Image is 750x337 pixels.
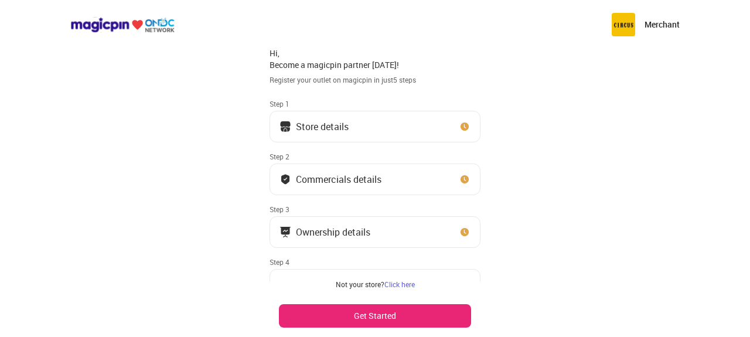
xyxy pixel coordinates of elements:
div: Step 1 [270,99,480,108]
img: commercials_icon.983f7837.svg [279,226,291,238]
p: Merchant [645,19,680,30]
button: Ownership details [270,216,480,248]
div: Register your outlet on magicpin in just 5 steps [270,75,480,85]
div: Store details [296,124,349,130]
button: Get Started [279,304,471,328]
img: ondc-logo-new-small.8a59708e.svg [70,17,175,33]
img: clock_icon_new.67dbf243.svg [459,226,471,238]
div: Ownership details [296,229,370,235]
img: clock_icon_new.67dbf243.svg [459,173,471,185]
button: Store details [270,111,480,142]
div: Commercials details [296,176,381,182]
img: clock_icon_new.67dbf243.svg [459,121,471,132]
button: Commercials details [270,164,480,195]
span: Not your store? [336,280,384,289]
button: Bank Details [270,269,480,301]
a: Click here [384,280,415,289]
img: circus.b677b59b.png [612,13,635,36]
div: Step 4 [270,257,480,267]
img: storeIcon.9b1f7264.svg [279,121,291,132]
div: Step 3 [270,205,480,214]
div: Step 2 [270,152,480,161]
div: Hi, Become a magicpin partner [DATE]! [270,47,480,70]
img: bank_details_tick.fdc3558c.svg [279,173,291,185]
